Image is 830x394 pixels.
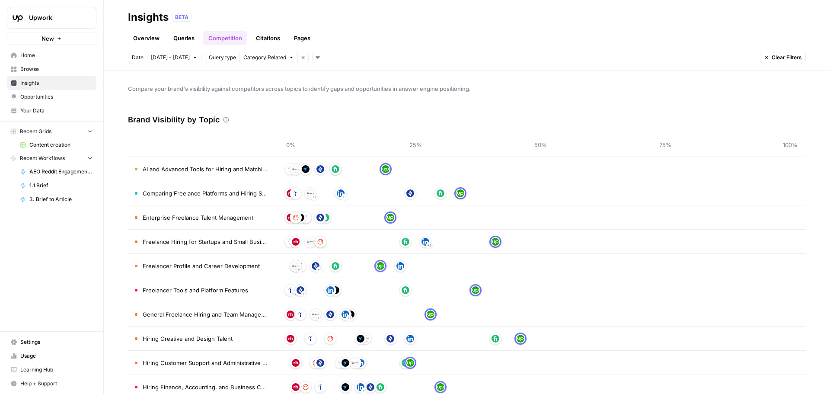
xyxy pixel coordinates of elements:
img: ohiio4oour1vdiyjjcsk00o6i5zn [337,189,345,197]
span: AI and Advanced Tools for Hiring and Matching [143,165,268,173]
img: nmc37jnk56l6yl7uuda1cwfqhkp9 [287,165,294,173]
img: l6diaemolhlv4dns7dp7lgah6uzz [302,383,310,391]
img: izgcjcw16vhvh3rv54e10dgzsq95 [437,383,444,391]
span: 50% [532,141,549,149]
a: Overview [128,31,165,45]
span: Hiring Finance, Accounting, and Business Consultants [143,383,268,391]
span: Help + Support [20,380,93,388]
a: AEO Reddit Engagement - Fork [16,165,96,179]
img: l6diaemolhlv4dns7dp7lgah6uzz [292,214,300,221]
img: znbc4refeyaikzvp7fls2kkjoga7 [287,335,294,343]
a: Insights [7,76,96,90]
img: nmc37jnk56l6yl7uuda1cwfqhkp9 [302,214,310,221]
img: 14a90hzt8f9tfcw8laajhw520je1 [377,383,384,391]
span: 1.1 Brief [29,182,93,189]
a: 3. Brief to Article [16,192,96,206]
button: Help + Support [7,377,96,391]
img: ohiio4oour1vdiyjjcsk00o6i5zn [421,238,429,246]
span: General Freelance Hiring and Team Management [143,310,268,319]
img: ohiio4oour1vdiyjjcsk00o6i5zn [396,262,404,270]
a: Queries [168,31,200,45]
span: Freelance Hiring for Startups and Small Businesses [143,237,268,246]
img: 24044e8wzbznpudicnohzxqkt4fb [367,383,374,391]
img: znbc4refeyaikzvp7fls2kkjoga7 [292,359,300,367]
a: Browse [7,62,96,76]
span: Query type [209,54,236,61]
a: Citations [251,31,285,45]
img: 24044e8wzbznpudicnohzxqkt4fb [326,311,334,318]
img: znbc4refeyaikzvp7fls2kkjoga7 [287,311,294,318]
img: 24044e8wzbznpudicnohzxqkt4fb [316,165,324,173]
img: 24044e8wzbznpudicnohzxqkt4fb [316,214,324,221]
a: Competition [203,31,247,45]
img: a9mur837mohu50bzw3stmy70eh87 [347,311,354,318]
img: ohiio4oour1vdiyjjcsk00o6i5zn [326,286,334,294]
img: 24044e8wzbznpudicnohzxqkt4fb [406,189,414,197]
img: ohiio4oour1vdiyjjcsk00o6i5zn [406,335,414,343]
a: Opportunities [7,90,96,104]
img: 14a90hzt8f9tfcw8laajhw520je1 [492,335,499,343]
img: izgcjcw16vhvh3rv54e10dgzsq95 [382,165,389,173]
span: + 1 [347,314,351,323]
span: + 1 [302,290,306,298]
span: Learning Hub [20,366,93,374]
img: nmc37jnk56l6yl7uuda1cwfqhkp9 [287,238,294,246]
span: Insights [20,79,93,87]
span: Settings [20,338,93,346]
img: izgcjcw16vhvh3rv54e10dgzsq95 [492,238,499,246]
a: Settings [7,335,96,349]
span: 75% [657,141,674,149]
img: d2aseaospuyh0xusi50khoh3fwmb [351,359,359,367]
span: + 1 [317,314,322,323]
button: New [7,32,96,45]
button: [DATE] - [DATE] [147,52,201,63]
img: izgcjcw16vhvh3rv54e10dgzsq95 [406,359,414,367]
img: 14a90hzt8f9tfcw8laajhw520je1 [332,262,339,270]
img: a9mur837mohu50bzw3stmy70eh87 [357,335,364,343]
span: + 1 [317,266,322,274]
span: Recent Grids [20,128,51,135]
img: 14a90hzt8f9tfcw8laajhw520je1 [437,189,444,197]
span: Your Data [20,107,93,115]
img: 14a90hzt8f9tfcw8laajhw520je1 [332,165,339,173]
span: + 2 [292,290,297,298]
img: znbc4refeyaikzvp7fls2kkjoga7 [292,238,300,246]
img: ohiio4oour1vdiyjjcsk00o6i5zn [342,311,349,318]
button: Clear Filters [760,52,806,63]
img: 14a90hzt8f9tfcw8laajhw520je1 [322,214,329,221]
span: 3. Brief to Article [29,195,93,203]
span: + 1 [312,193,316,202]
span: 25% [407,141,424,149]
a: 1.1 Brief [16,179,96,192]
img: 14a90hzt8f9tfcw8laajhw520je1 [402,359,409,367]
img: 24044e8wzbznpudicnohzxqkt4fb [316,359,324,367]
img: nmc37jnk56l6yl7uuda1cwfqhkp9 [297,262,304,270]
img: nmc37jnk56l6yl7uuda1cwfqhkp9 [337,359,345,367]
span: Upwork [29,13,81,22]
img: d2aseaospuyh0xusi50khoh3fwmb [306,238,314,246]
span: Compare your brand's visibility against competitors across topics to identify gaps and opportunit... [128,84,806,93]
img: l6diaemolhlv4dns7dp7lgah6uzz [312,359,319,367]
img: nmc37jnk56l6yl7uuda1cwfqhkp9 [297,311,304,318]
button: Category Related [239,52,298,63]
span: + 1 [427,241,431,250]
div: BETA [172,13,192,22]
span: Home [20,51,93,59]
span: Usage [20,352,93,360]
img: znbc4refeyaikzvp7fls2kkjoga7 [292,383,300,391]
img: ohiio4oour1vdiyjjcsk00o6i5zn [357,359,364,367]
span: 100% [782,141,799,149]
button: Workspace: Upwork [7,7,96,29]
button: Recent Grids [7,125,96,138]
span: Comparing Freelance Platforms and Hiring Solutions [143,189,268,198]
span: Content creation [29,141,93,149]
img: l6diaemolhlv4dns7dp7lgah6uzz [316,238,324,246]
img: nmc37jnk56l6yl7uuda1cwfqhkp9 [292,189,300,197]
img: a9mur837mohu50bzw3stmy70eh87 [302,165,310,173]
img: znbc4refeyaikzvp7fls2kkjoga7 [287,214,294,221]
img: d2aseaospuyh0xusi50khoh3fwmb [312,311,319,318]
span: Hiring Creative and Design Talent [143,334,233,343]
span: + 1 [297,266,302,274]
h3: Brand Visibility by Topic [128,114,220,126]
a: Your Data [7,104,96,118]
